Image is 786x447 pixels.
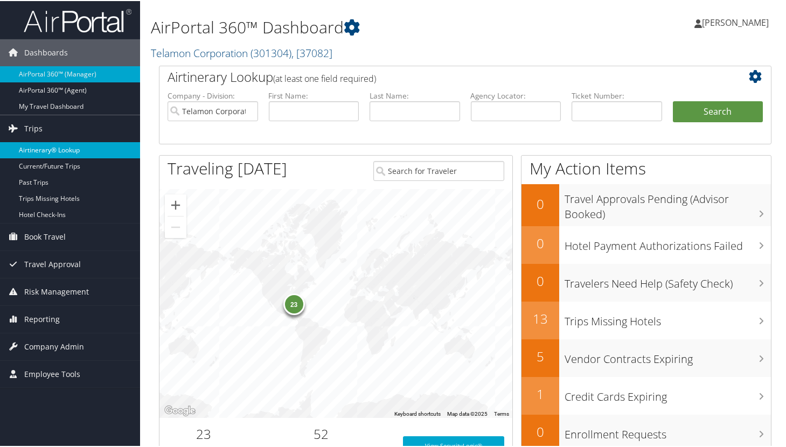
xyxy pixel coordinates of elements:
[565,270,771,290] h3: Travelers Need Help (Safety Check)
[24,360,80,387] span: Employee Tools
[521,384,559,402] h2: 1
[521,309,559,327] h2: 13
[24,222,66,249] span: Book Travel
[521,376,771,414] a: 1Credit Cards Expiring
[521,183,771,225] a: 0Travel Approvals Pending (Advisor Booked)
[162,403,198,417] a: Open this area in Google Maps (opens a new window)
[694,5,780,38] a: [PERSON_NAME]
[24,332,84,359] span: Company Admin
[273,72,376,83] span: (at least one field required)
[702,16,769,27] span: [PERSON_NAME]
[370,89,460,100] label: Last Name:
[24,250,81,277] span: Travel Approval
[162,403,198,417] img: Google
[521,271,559,289] h2: 0
[565,345,771,366] h3: Vendor Contracts Expiring
[521,263,771,301] a: 0Travelers Need Help (Safety Check)
[471,89,561,100] label: Agency Locator:
[283,292,305,313] div: 23
[373,160,504,180] input: Search for Traveler
[269,89,359,100] label: First Name:
[521,301,771,338] a: 13Trips Missing Hotels
[165,193,186,215] button: Zoom in
[165,215,186,237] button: Zoom out
[24,114,43,141] span: Trips
[168,89,258,100] label: Company - Division:
[168,67,712,85] h2: Airtinerary Lookup
[521,422,559,440] h2: 0
[521,194,559,212] h2: 0
[24,7,131,32] img: airportal-logo.png
[572,89,662,100] label: Ticket Number:
[168,424,240,442] h2: 23
[521,156,771,179] h1: My Action Items
[521,225,771,263] a: 0Hotel Payment Authorizations Failed
[565,383,771,403] h3: Credit Cards Expiring
[673,100,763,122] button: Search
[24,38,68,65] span: Dashboards
[565,185,771,221] h3: Travel Approvals Pending (Advisor Booked)
[565,232,771,253] h3: Hotel Payment Authorizations Failed
[521,233,559,252] h2: 0
[24,277,89,304] span: Risk Management
[291,45,332,59] span: , [ 37082 ]
[521,338,771,376] a: 5Vendor Contracts Expiring
[151,45,332,59] a: Telamon Corporation
[256,424,387,442] h2: 52
[168,156,287,179] h1: Traveling [DATE]
[565,308,771,328] h3: Trips Missing Hotels
[151,15,570,38] h1: AirPortal 360™ Dashboard
[24,305,60,332] span: Reporting
[447,410,488,416] span: Map data ©2025
[565,421,771,441] h3: Enrollment Requests
[251,45,291,59] span: ( 301304 )
[494,410,509,416] a: Terms
[394,409,441,417] button: Keyboard shortcuts
[521,346,559,365] h2: 5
